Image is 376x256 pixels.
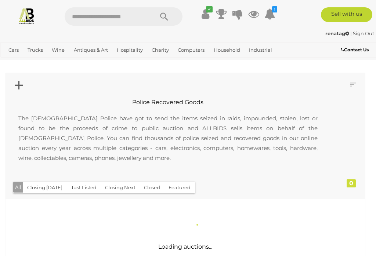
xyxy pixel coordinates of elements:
button: Featured [164,182,195,193]
button: All [13,182,23,193]
h2: Police Recovered Goods [11,99,325,106]
button: Search [146,7,182,26]
span: | [350,30,352,36]
a: Office [37,56,57,68]
a: Jewellery [6,56,34,68]
p: The [DEMOGRAPHIC_DATA] Police have got to send the items seized in raids, impounded, stolen, lost... [11,106,325,170]
a: Trucks [25,44,46,56]
a: renatag [325,30,350,36]
a: Contact Us [341,46,370,54]
button: Closing Next [101,182,140,193]
a: Hospitality [114,44,146,56]
button: Closed [140,182,164,193]
span: Loading auctions... [158,243,212,250]
a: 1 [264,7,275,21]
div: 0 [347,179,356,187]
button: Closing [DATE] [23,182,67,193]
a: Household [211,44,243,56]
i: 1 [272,6,277,12]
a: Cars [6,44,22,56]
a: Wine [49,44,68,56]
a: Computers [175,44,207,56]
a: Sell with us [321,7,372,22]
a: Sports [60,56,81,68]
strong: renatag [325,30,349,36]
a: ✔ [200,7,211,21]
a: Sign Out [353,30,374,36]
i: ✔ [206,6,213,12]
a: Antiques & Art [71,44,111,56]
img: Allbids.com.au [18,7,35,25]
a: Industrial [246,44,275,56]
a: Charity [149,44,172,56]
button: Just Listed [66,182,101,193]
a: [GEOGRAPHIC_DATA] [84,56,142,68]
b: Contact Us [341,47,369,52]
